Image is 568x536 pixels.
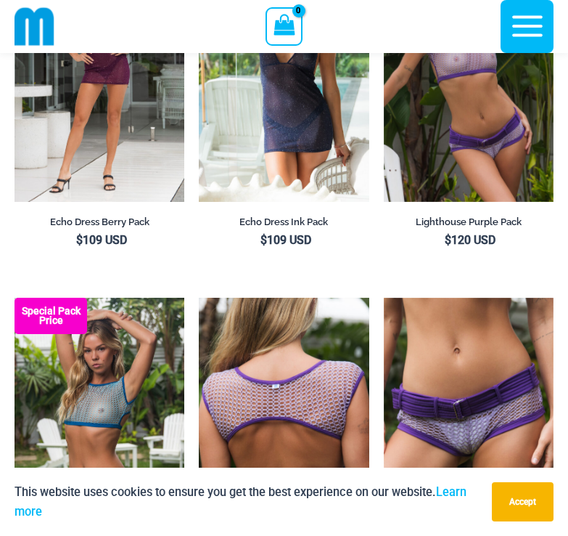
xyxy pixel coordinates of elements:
[384,216,553,228] h2: Lighthouse Purple Pack
[266,7,302,45] a: View Shopping Cart, empty
[260,233,267,247] span: $
[76,233,83,247] span: $
[199,216,369,233] a: Echo Dress Ink Pack
[15,216,184,233] a: Echo Dress Berry Pack
[199,216,369,228] h2: Echo Dress Ink Pack
[492,482,553,521] button: Accept
[15,7,54,46] img: cropped mm emblem
[15,482,481,521] p: This website uses cookies to ensure you get the best experience on our website.
[15,485,466,519] a: Learn more
[15,306,87,325] b: Special Pack Price
[15,216,184,228] h2: Echo Dress Berry Pack
[260,233,311,247] bdi: 109 USD
[445,233,495,247] bdi: 120 USD
[76,233,127,247] bdi: 109 USD
[384,216,553,233] a: Lighthouse Purple Pack
[445,233,451,247] span: $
